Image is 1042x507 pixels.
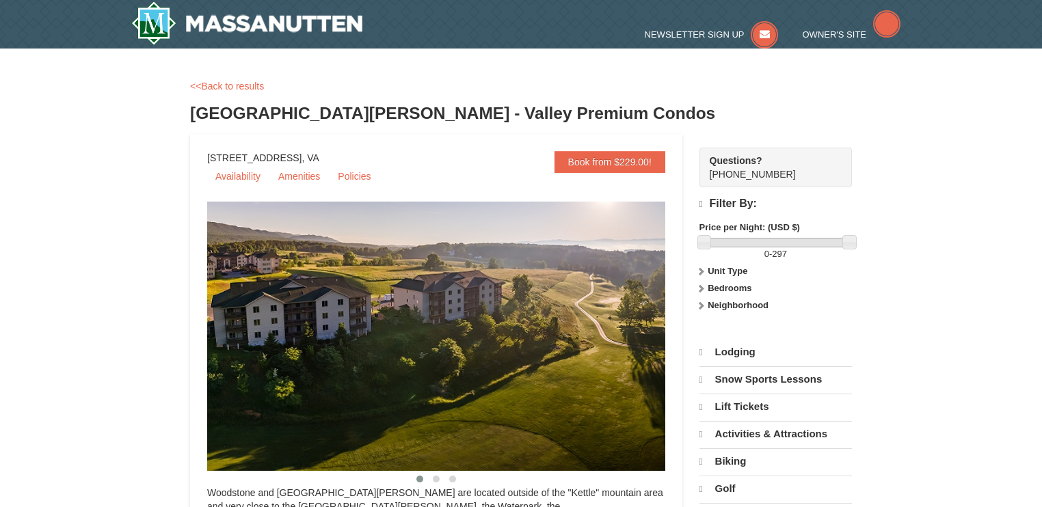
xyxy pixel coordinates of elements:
[699,448,852,474] a: Biking
[190,100,852,127] h3: [GEOGRAPHIC_DATA][PERSON_NAME] - Valley Premium Condos
[699,340,852,365] a: Lodging
[772,249,787,259] span: 297
[699,394,852,420] a: Lift Tickets
[131,1,362,45] img: Massanutten Resort Logo
[699,197,852,210] h4: Filter By:
[645,29,745,40] span: Newsletter Sign Up
[708,283,751,293] strong: Bedrooms
[803,29,867,40] span: Owner's Site
[330,166,379,187] a: Policies
[645,29,779,40] a: Newsletter Sign Up
[190,81,264,92] a: <<Back to results
[699,366,852,392] a: Snow Sports Lessons
[699,247,852,261] label: -
[708,266,747,276] strong: Unit Type
[803,29,901,40] a: Owner's Site
[207,202,699,471] img: 19219041-4-ec11c166.jpg
[710,154,827,180] span: [PHONE_NUMBER]
[699,421,852,447] a: Activities & Attractions
[131,1,362,45] a: Massanutten Resort
[207,166,269,187] a: Availability
[699,222,800,232] strong: Price per Night: (USD $)
[555,151,665,173] a: Book from $229.00!
[764,249,769,259] span: 0
[270,166,328,187] a: Amenities
[710,155,762,166] strong: Questions?
[708,300,769,310] strong: Neighborhood
[699,476,852,502] a: Golf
